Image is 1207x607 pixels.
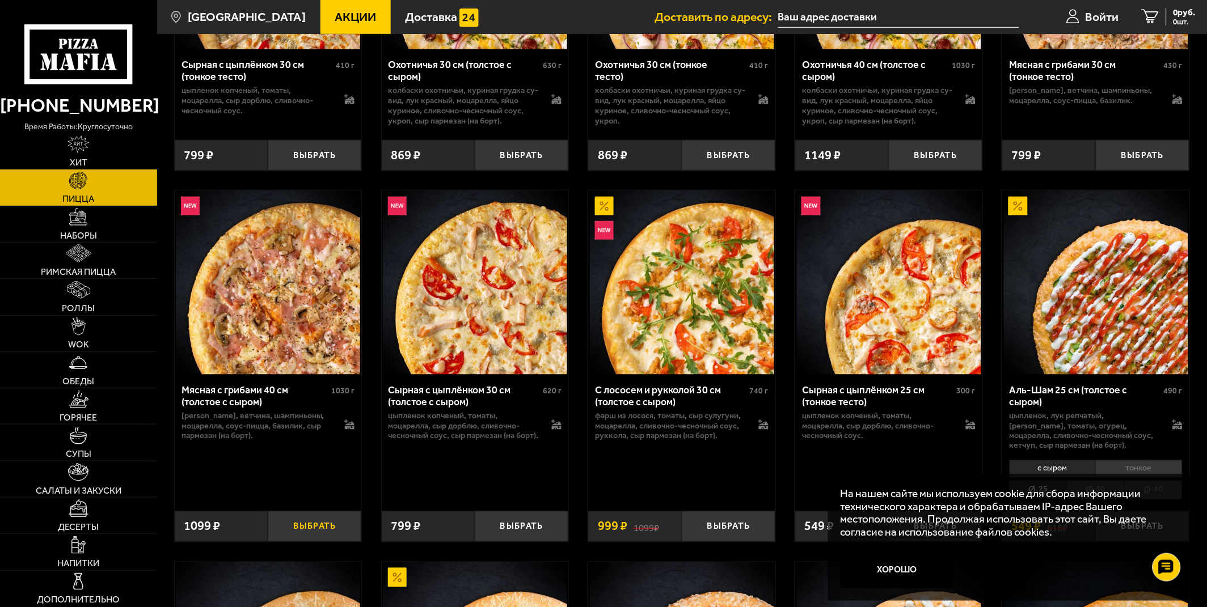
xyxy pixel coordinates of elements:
[405,11,457,23] span: Доставка
[596,86,746,126] p: колбаски охотничьи, куриная грудка су-вид, лук красный, моцарелла, яйцо куриное, сливочно-чесночн...
[41,268,116,277] span: Римская пицца
[1096,140,1189,171] button: Выбрать
[181,197,200,215] img: Новинка
[1002,190,1189,375] a: АкционныйАль-Шам 25 см (толстое с сыром)
[475,140,568,171] button: Выбрать
[803,384,954,409] div: Сырная с цыплёнком 25 см (тонкое тесто)
[1174,9,1196,18] span: 0 руб.
[388,197,407,215] img: Новинка
[841,487,1171,539] p: На нашем сайте мы используем cookie для сбора информации технического характера и обрабатываем IP...
[382,190,569,375] a: НовинкаСырная с цыплёнком 30 см (толстое с сыром)
[1164,386,1183,396] span: 490 г
[778,7,1020,28] input: Ваш адрес доставки
[335,11,376,23] span: Акции
[1164,61,1183,70] span: 430 г
[60,413,97,422] span: Горячее
[682,140,775,171] button: Выбрать
[588,190,775,375] a: АкционныйНовинкаС лососем и рукколой 30 см (толстое с сыром)
[62,194,94,203] span: Пицца
[596,59,747,83] div: Охотничья 30 см (тонкое тесто)
[70,158,87,167] span: Хит
[184,520,220,533] span: 1099 ₽
[459,9,478,27] img: 15daf4d41897b9f0e9f617042186c801.svg
[175,190,362,375] a: НовинкаМясная с грибами 40 см (толстое с сыром)
[1010,86,1160,105] p: [PERSON_NAME], ветчина, шампиньоны, моцарелла, соус-пицца, базилик.
[1010,384,1161,409] div: Аль-Шам 25 см (толстое с сыром)
[841,551,954,589] button: Хорошо
[803,59,949,83] div: Охотничья 40 см (толстое с сыром)
[598,520,627,533] span: 999 ₽
[58,523,99,532] span: Десерты
[391,149,420,162] span: 869 ₽
[331,386,354,396] span: 1030 г
[957,386,976,396] span: 300 г
[184,149,213,162] span: 799 ₽
[1086,11,1119,23] span: Войти
[1012,149,1041,162] span: 799 ₽
[952,61,976,70] span: 1030 г
[68,340,89,349] span: WOK
[543,61,562,70] span: 630 г
[805,520,834,533] span: 549 ₽
[60,231,97,240] span: Наборы
[1010,59,1161,83] div: Мясная с грибами 30 см (тонкое тесто)
[188,11,306,23] span: [GEOGRAPHIC_DATA]
[57,559,99,568] span: Напитки
[389,86,539,126] p: колбаски охотничьи, куриная грудка су-вид, лук красный, моцарелла, яйцо куриное, сливочно-чесночн...
[268,511,361,542] button: Выбрать
[182,86,332,116] p: цыпленок копченый, томаты, моцарелла, сыр дорблю, сливочно-чесночный соус.
[596,411,746,441] p: фарш из лосося, томаты, сыр сулугуни, моцарелла, сливочно-чесночный соус, руккола, сыр пармезан (...
[176,190,360,375] img: Мясная с грибами 40 см (толстое с сыром)
[1010,411,1160,451] p: цыпленок, лук репчатый, [PERSON_NAME], томаты, огурец, моцарелла, сливочно-чесночный соус, кетчуп...
[182,384,328,409] div: Мясная с грибами 40 см (толстое с сыром)
[801,197,820,215] img: Новинка
[803,411,953,441] p: цыпленок копченый, томаты, моцарелла, сыр дорблю, сливочно-чесночный соус.
[336,61,354,70] span: 410 г
[182,411,332,441] p: [PERSON_NAME], ветчина, шампиньоны, моцарелла, соус-пицца, базилик, сыр пармезан (на борт).
[596,384,747,409] div: С лососем и рукколой 30 см (толстое с сыром)
[590,190,774,375] img: С лососем и рукколой 30 см (толстое с сыром)
[1096,460,1183,478] li: тонкое
[62,304,95,313] span: Роллы
[36,486,121,495] span: Салаты и закуски
[598,149,627,162] span: 869 ₽
[750,61,769,70] span: 410 г
[1004,190,1188,375] img: Аль-Шам 25 см (толстое с сыром)
[37,595,120,604] span: Дополнительно
[595,197,614,215] img: Акционный
[182,59,333,83] div: Сырная с цыплёнком 30 см (тонкое тесто)
[797,190,981,375] img: Сырная с цыплёнком 25 см (тонкое тесто)
[389,384,540,409] div: Сырная с цыплёнком 30 см (толстое с сыром)
[543,386,562,396] span: 620 г
[383,190,567,375] img: Сырная с цыплёнком 30 см (толстое с сыром)
[475,511,568,542] button: Выбрать
[889,140,982,171] button: Выбрать
[595,221,614,240] img: Новинка
[1008,197,1027,215] img: Акционный
[682,511,775,542] button: Выбрать
[389,411,539,441] p: цыпленок копченый, томаты, моцарелла, сыр дорблю, сливочно-чесночный соус, сыр пармезан (на борт).
[795,190,982,375] a: НовинкаСырная с цыплёнком 25 см (тонкое тесто)
[1174,18,1196,26] span: 0 шт.
[803,86,953,126] p: колбаски охотничьи, куриная грудка су-вид, лук красный, моцарелла, яйцо куриное, сливочно-чесночн...
[655,11,778,23] span: Доставить по адресу:
[750,386,769,396] span: 740 г
[805,149,841,162] span: 1149 ₽
[62,377,94,386] span: Обеды
[268,140,361,171] button: Выбрать
[634,520,659,533] s: 1099 ₽
[388,568,407,587] img: Акционный
[1010,460,1096,478] li: с сыром
[391,520,420,533] span: 799 ₽
[66,449,91,459] span: Супы
[389,59,540,83] div: Охотничья 30 см (толстое с сыром)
